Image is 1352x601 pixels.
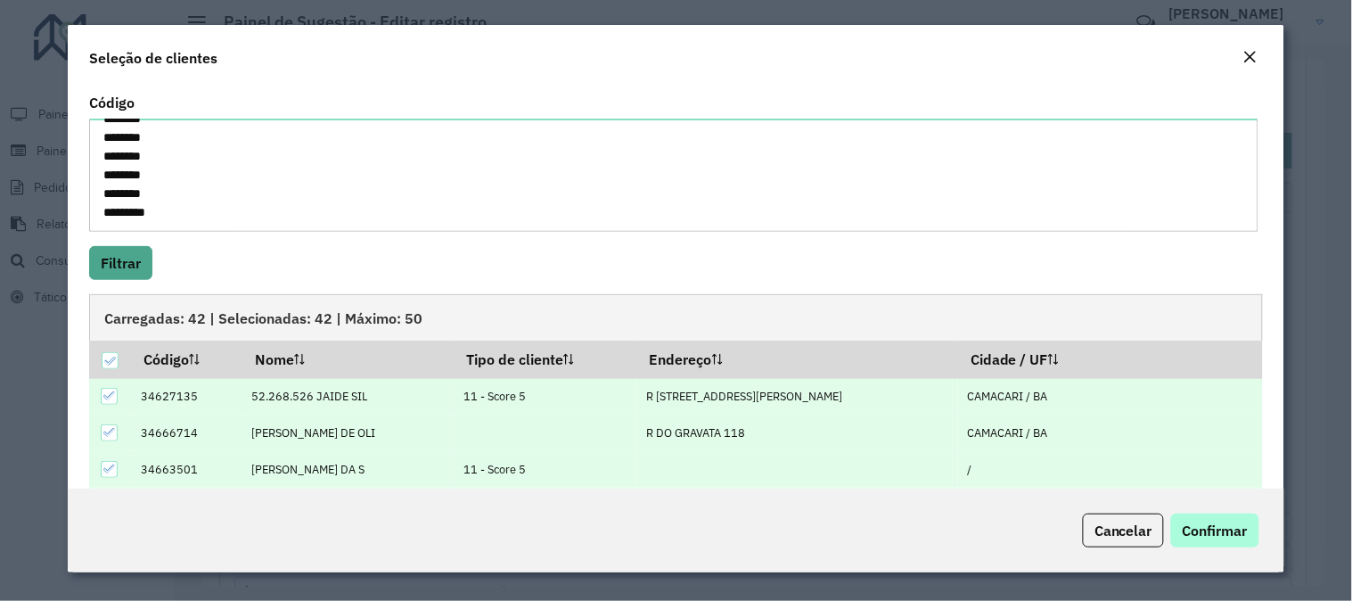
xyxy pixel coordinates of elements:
td: / [958,451,1262,488]
button: Confirmar [1171,514,1259,547]
label: Código [89,92,135,113]
td: 34627135 [131,379,242,416]
td: 34615375 [131,488,242,524]
td: 11 - Score 5 [455,379,637,416]
td: [PERSON_NAME] DA S [242,451,455,488]
span: Cancelar [1094,522,1152,539]
td: 34663501 [131,451,242,488]
td: 34666714 [131,415,242,451]
button: Cancelar [1083,514,1164,547]
td: 52.268.526 JAIDE SIL [242,379,455,416]
em: Fechar [1243,50,1258,64]
td: [PERSON_NAME] DE OLI [242,415,455,451]
span: Confirmar [1183,522,1248,539]
th: Código [131,341,242,378]
h4: Seleção de clientes [89,47,217,69]
button: Filtrar [89,246,152,280]
th: Cidade / UF [958,341,1262,378]
td: 11 - Score 5 [455,451,637,488]
th: Nome [242,341,455,378]
th: Tipo de cliente [455,341,637,378]
div: Carregadas: 42 | Selecionadas: 42 | Máximo: 50 [89,294,1263,341]
td: R [STREET_ADDRESS][PERSON_NAME] [637,379,959,416]
td: R DO GRAVATA 118 [637,415,959,451]
th: Endereço [637,341,959,378]
td: R ESTRADA DE STO ESTEVA SN [637,488,959,524]
td: CAMACARI / BA [958,415,1262,451]
button: Close [1238,46,1263,70]
td: MADRE DE [DEMOGRAPHIC_DATA] / BA [958,488,1262,524]
td: [PERSON_NAME] [242,488,455,524]
td: CAMACARI / BA [958,379,1262,416]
